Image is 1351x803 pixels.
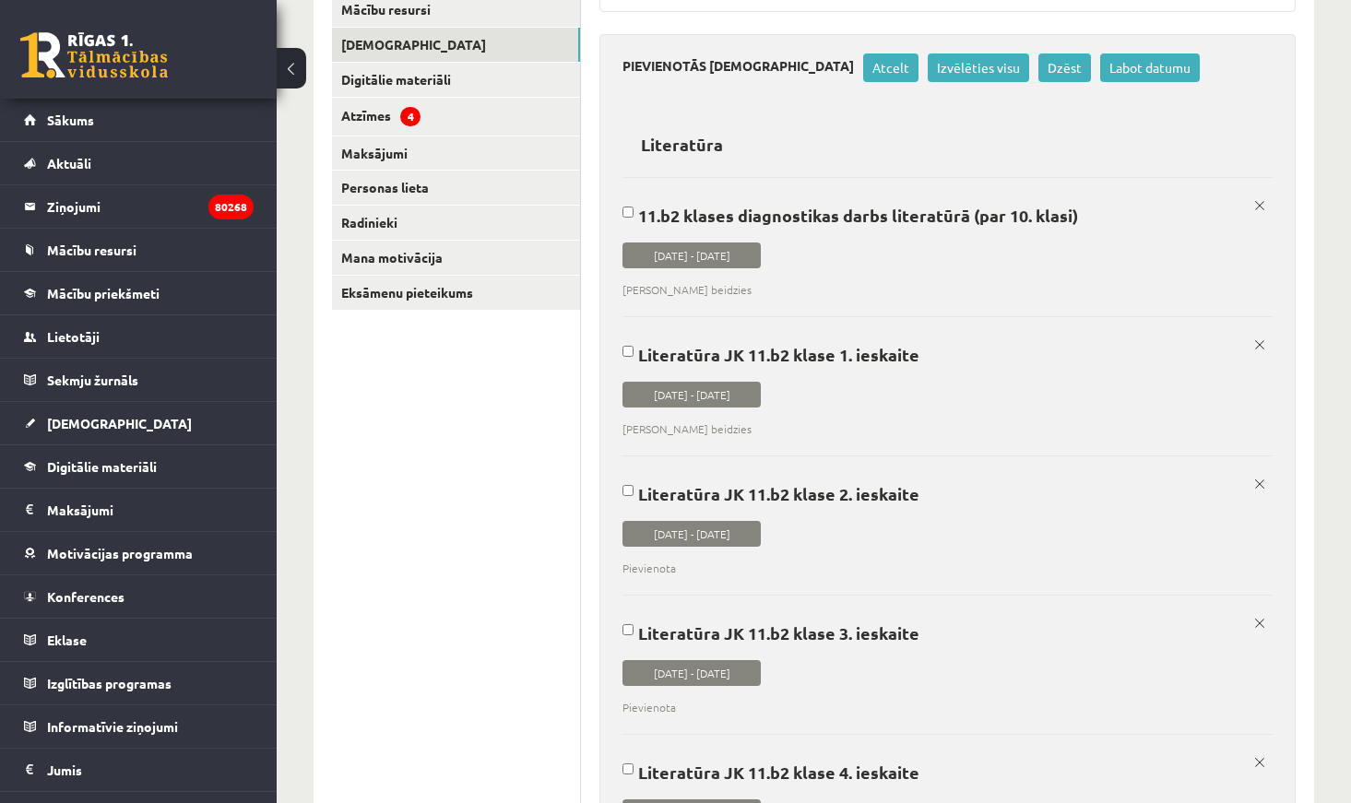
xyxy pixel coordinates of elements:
a: Lietotāji [24,315,254,358]
span: [PERSON_NAME] beidzies [622,420,1259,437]
a: Radinieki [332,206,580,240]
span: Aktuāli [47,155,91,171]
p: 11.b2 klases diagnostikas darbs literatūrā (par 10. klasi) [622,206,1259,225]
a: Digitālie materiāli [24,445,254,488]
p: Literatūra JK 11.b2 klase 3. ieskaite [622,623,1259,643]
span: Pievienota [622,699,1259,715]
a: Mana motivācija [332,241,580,275]
span: Jumis [47,762,82,778]
a: x [1247,750,1273,775]
a: Digitālie materiāli [332,63,580,97]
legend: Ziņojumi [47,185,254,228]
span: Informatīvie ziņojumi [47,718,178,735]
a: x [1247,193,1273,218]
i: 80268 [208,195,254,219]
a: Ziņojumi80268 [24,185,254,228]
a: Atzīmes4 [332,98,580,136]
a: Izvēlēties visu [928,53,1029,82]
a: Mācību priekšmeti [24,272,254,314]
span: Lietotāji [47,328,100,345]
span: Konferences [47,588,124,605]
span: 4 [400,107,421,126]
span: Digitālie materiāli [47,458,157,475]
span: [DATE] - [DATE] [622,521,761,547]
span: [DATE] - [DATE] [622,242,761,268]
a: Rīgas 1. Tālmācības vidusskola [20,32,168,78]
a: Jumis [24,749,254,791]
p: Literatūra JK 11.b2 klase 1. ieskaite [622,345,1259,364]
h2: Literatūra [622,123,741,166]
span: [DATE] - [DATE] [622,660,761,686]
a: Personas lieta [332,171,580,205]
span: Eklase [47,632,87,648]
input: Literatūra JK 11.b2 klase 2. ieskaite [DATE] - [DATE] Pievienota x [622,484,634,497]
a: Labot datumu [1100,53,1200,82]
a: Motivācijas programma [24,532,254,574]
input: 11.b2 klases diagnostikas darbs literatūrā (par 10. klasi) [DATE] - [DATE] [PERSON_NAME] beidzies x [622,206,634,218]
p: Literatūra JK 11.b2 klase 2. ieskaite [622,484,1259,503]
span: Motivācijas programma [47,545,193,561]
a: Atcelt [863,53,918,82]
span: Mācību priekšmeti [47,285,160,301]
span: Sākums [47,112,94,128]
a: Sekmju žurnāls [24,359,254,401]
a: Eksāmenu pieteikums [332,276,580,310]
span: [DATE] - [DATE] [622,382,761,407]
a: Konferences [24,575,254,618]
a: x [1247,332,1273,358]
a: Dzēst [1038,53,1091,82]
span: Izglītības programas [47,675,172,691]
input: Literatūra JK 11.b2 klase 1. ieskaite [DATE] - [DATE] [PERSON_NAME] beidzies x [622,345,634,358]
legend: Maksājumi [47,489,254,531]
a: Sākums [24,99,254,141]
span: Pievienota [622,560,1259,576]
input: Literatūra JK 11.b2 klase 3. ieskaite [DATE] - [DATE] Pievienota x [622,623,634,636]
a: Informatīvie ziņojumi [24,705,254,748]
a: x [1247,471,1273,497]
a: Izglītības programas [24,662,254,704]
a: Mācību resursi [24,229,254,271]
p: Literatūra JK 11.b2 klase 4. ieskaite [622,762,1259,782]
span: Mācību resursi [47,242,136,258]
a: Maksājumi [332,136,580,171]
input: Literatūra JK 11.b2 klase 4. ieskaite [DATE] - [DATE] Pievienota x [622,762,634,775]
a: [DEMOGRAPHIC_DATA] [24,402,254,444]
span: [PERSON_NAME] beidzies [622,281,1259,298]
a: x [1247,610,1273,636]
span: [DEMOGRAPHIC_DATA] [47,415,192,431]
a: Aktuāli [24,142,254,184]
span: Sekmju žurnāls [47,372,138,388]
a: [DEMOGRAPHIC_DATA] [332,28,580,62]
a: Eklase [24,619,254,661]
a: Maksājumi [24,489,254,531]
h3: Pievienotās [DEMOGRAPHIC_DATA] [622,53,863,74]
